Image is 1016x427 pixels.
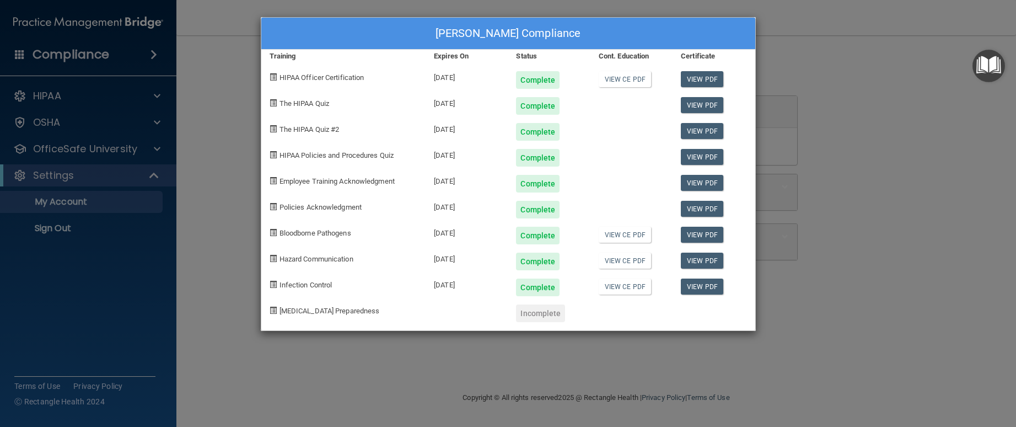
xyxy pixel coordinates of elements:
span: HIPAA Officer Certification [279,73,364,82]
span: Infection Control [279,281,332,289]
span: [MEDICAL_DATA] Preparedness [279,307,380,315]
a: View CE PDF [599,227,651,243]
div: [DATE] [426,218,508,244]
a: View PDF [681,97,723,113]
div: Complete [516,149,560,167]
div: [DATE] [426,193,508,218]
div: [DATE] [426,167,508,193]
a: View PDF [681,279,723,295]
iframe: Drift Widget Chat Controller [825,349,1003,393]
div: Complete [516,123,560,141]
a: View PDF [681,123,723,139]
a: View CE PDF [599,253,651,269]
div: Complete [516,279,560,296]
div: Certificate [673,50,755,63]
span: Policies Acknowledgment [279,203,362,211]
div: [DATE] [426,270,508,296]
div: [DATE] [426,115,508,141]
div: Complete [516,227,560,244]
div: [DATE] [426,89,508,115]
div: [DATE] [426,63,508,89]
button: Open Resource Center [972,50,1005,82]
a: View PDF [681,227,723,243]
a: View PDF [681,253,723,269]
span: HIPAA Policies and Procedures Quiz [279,151,394,159]
div: Incomplete [516,305,565,322]
a: View PDF [681,201,723,217]
div: Training [261,50,426,63]
div: Complete [516,201,560,218]
span: Hazard Communication [279,255,353,263]
div: Complete [516,175,560,193]
span: Bloodborne Pathogens [279,229,351,237]
div: Complete [516,253,560,270]
a: View CE PDF [599,279,651,295]
a: View PDF [681,71,723,87]
div: Expires On [426,50,508,63]
a: View PDF [681,175,723,191]
div: [DATE] [426,244,508,270]
div: Complete [516,71,560,89]
div: [PERSON_NAME] Compliance [261,18,755,50]
div: Status [508,50,590,63]
a: View CE PDF [599,71,651,87]
div: Cont. Education [590,50,673,63]
a: View PDF [681,149,723,165]
div: [DATE] [426,141,508,167]
div: Complete [516,97,560,115]
span: Employee Training Acknowledgment [279,177,395,185]
span: The HIPAA Quiz #2 [279,125,340,134]
span: The HIPAA Quiz [279,99,329,108]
